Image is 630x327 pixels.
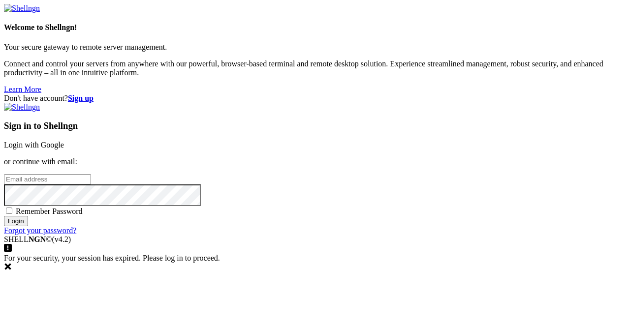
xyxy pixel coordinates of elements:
span: SHELL © [4,235,71,243]
div: For your security, your session has expired. Please log in to proceed. [4,254,626,272]
div: Don't have account? [4,94,626,103]
a: Learn More [4,85,41,93]
a: Login with Google [4,141,64,149]
h3: Sign in to Shellngn [4,120,626,131]
a: Forgot your password? [4,226,76,235]
div: Dismiss this notification [4,263,626,272]
input: Remember Password [6,208,12,214]
p: Your secure gateway to remote server management. [4,43,626,52]
p: Connect and control your servers from anywhere with our powerful, browser-based terminal and remo... [4,59,626,77]
input: Email address [4,174,91,184]
img: Shellngn [4,103,40,112]
b: NGN [29,235,46,243]
span: Remember Password [16,207,83,215]
h4: Welcome to Shellngn! [4,23,626,32]
img: Shellngn [4,4,40,13]
p: or continue with email: [4,157,626,166]
input: Login [4,216,28,226]
span: 4.2.0 [52,235,71,243]
a: Sign up [68,94,94,102]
